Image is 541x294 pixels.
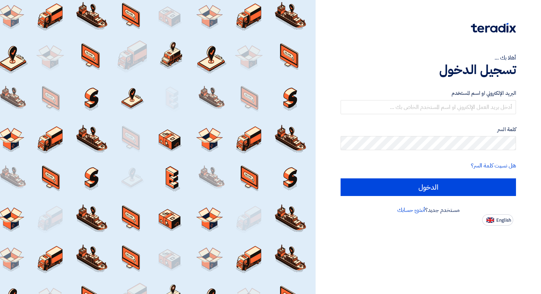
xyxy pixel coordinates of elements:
img: Teradix logo [471,23,516,33]
label: البريد الإلكتروني او اسم المستخدم [341,89,516,97]
h1: تسجيل الدخول [341,62,516,78]
a: أنشئ حسابك [397,206,425,214]
span: English [496,218,511,223]
label: كلمة السر [341,125,516,134]
img: en-US.png [486,218,494,223]
input: الدخول [341,178,516,196]
div: أهلا بك ... [341,54,516,62]
input: أدخل بريد العمل الإلكتروني او اسم المستخدم الخاص بك ... [341,100,516,114]
button: English [482,214,513,226]
div: مستخدم جديد؟ [341,206,516,214]
a: هل نسيت كلمة السر؟ [471,161,516,170]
